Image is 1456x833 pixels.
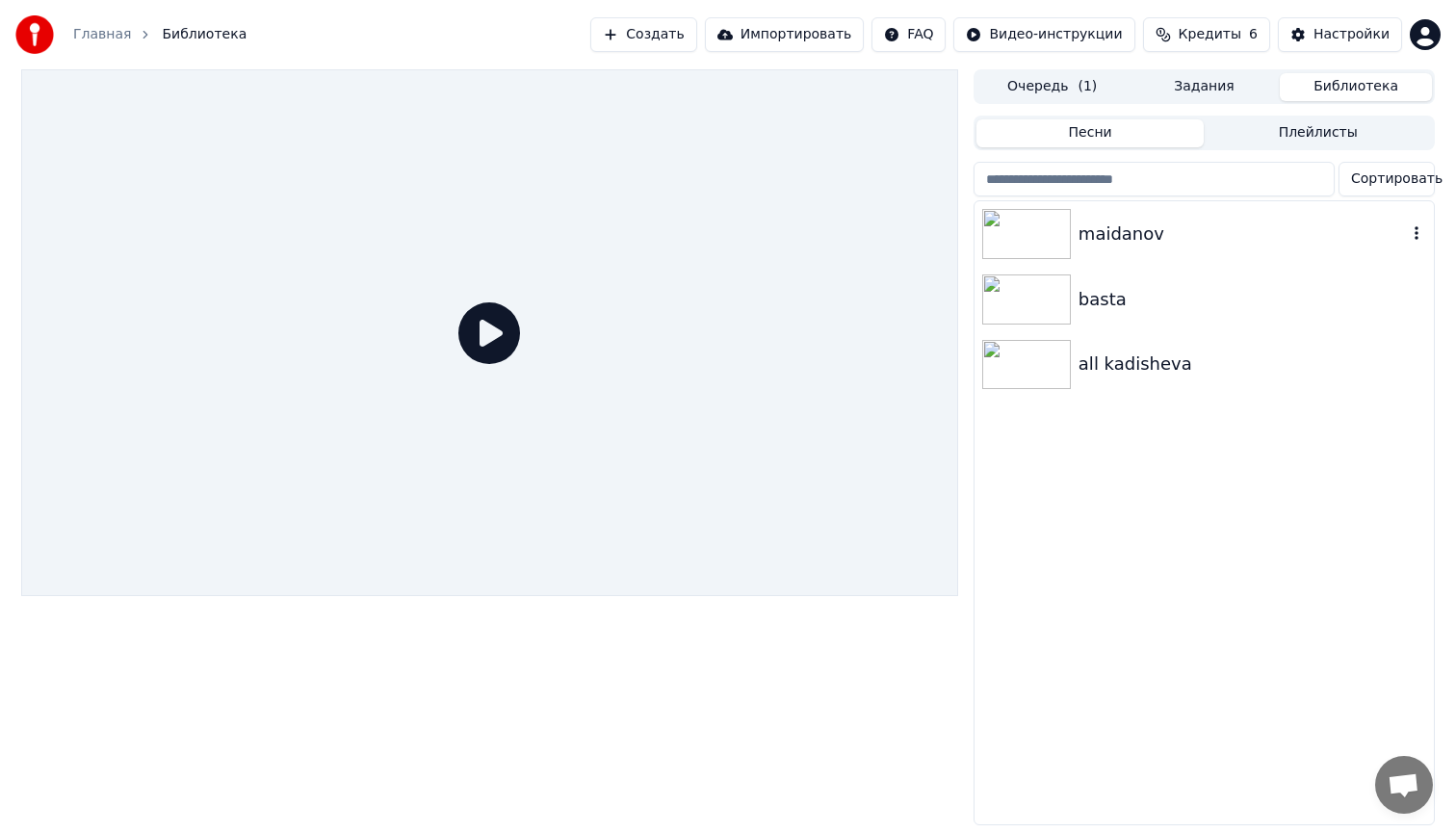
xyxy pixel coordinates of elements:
a: Главная [73,25,131,44]
button: Настройки [1278,17,1402,52]
div: basta [1079,286,1426,313]
button: FAQ [871,17,946,52]
button: Песни [976,119,1205,147]
div: maidanov [1079,221,1407,247]
span: Сортировать [1351,169,1443,189]
div: Открытый чат [1375,756,1433,814]
button: Импортировать [705,17,865,52]
button: Плейлисты [1204,119,1432,147]
span: Кредиты [1179,25,1241,44]
div: Настройки [1313,25,1390,44]
button: Создать [590,17,696,52]
span: ( 1 ) [1078,77,1097,96]
span: 6 [1249,25,1258,44]
span: Библиотека [162,25,247,44]
button: Задания [1129,73,1281,101]
button: Очередь [976,73,1129,101]
button: Библиотека [1280,73,1432,101]
button: Видео-инструкции [953,17,1134,52]
div: all kadisheva [1079,351,1426,377]
button: Кредиты6 [1143,17,1270,52]
img: youka [15,15,54,54]
nav: breadcrumb [73,25,247,44]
